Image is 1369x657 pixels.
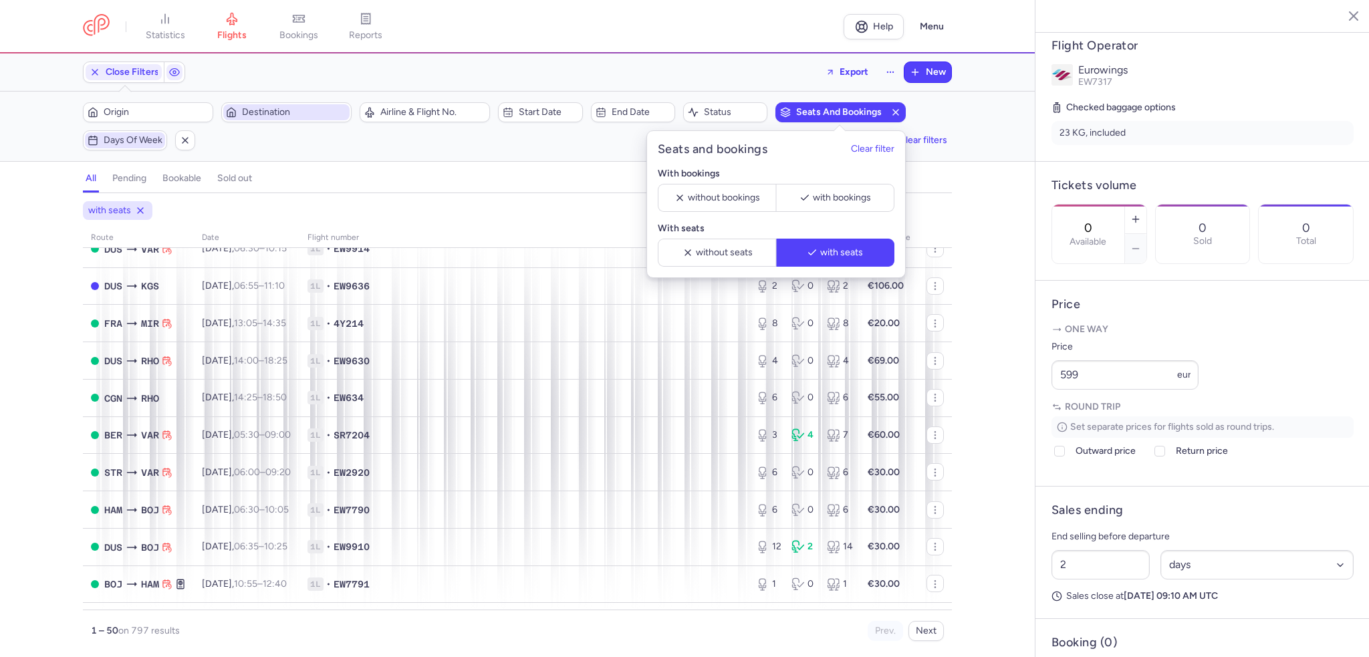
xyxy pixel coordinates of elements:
[1054,446,1065,456] input: Outward price
[104,354,122,368] span: Düsseldorf International Airport, Düsseldorf, Germany
[912,14,952,39] button: Menu
[91,357,99,365] span: OPEN
[1051,178,1354,193] h4: Tickets volume
[1051,400,1354,414] p: Round trip
[1193,236,1212,247] p: Sold
[1051,416,1354,438] p: Set separate prices for flights sold as round trips.
[868,504,900,515] strong: €30.00
[202,504,289,515] span: [DATE],
[880,130,952,150] button: Clear filters
[827,354,852,368] div: 4
[307,540,324,553] span: 1L
[104,391,122,406] span: Cologne/bonn, Köln, Germany
[334,540,370,553] span: EW9910
[104,316,122,331] span: Frankfurt International Airport, Frankfurt am Main, Germany
[307,317,324,330] span: 1L
[104,428,122,442] span: Berlin Brandenburg Airport, Berlin, Germany
[264,280,285,291] time: 11:10
[141,465,159,480] span: Varna, Varna, Bulgaria
[234,578,257,589] time: 10:55
[132,12,199,41] a: statistics
[796,107,885,118] span: Seats and bookings
[827,279,852,293] div: 2
[334,466,370,479] span: EW2920
[776,239,894,267] button: with seats
[264,355,287,366] time: 18:25
[1076,443,1136,459] span: Outward price
[242,107,347,118] span: Destination
[756,391,781,404] div: 6
[194,228,299,248] th: date
[91,469,99,477] span: OPEN
[234,280,259,291] time: 06:55
[202,541,287,552] span: [DATE],
[307,577,324,591] span: 1L
[334,354,370,368] span: EW9630
[791,577,816,591] div: 0
[817,61,877,83] button: Export
[326,391,331,404] span: •
[112,172,146,184] h4: pending
[202,578,287,589] span: [DATE],
[868,621,903,641] button: Prev.
[84,62,164,82] button: Close Filters
[104,540,122,555] span: Düsseldorf International Airport, Düsseldorf, Germany
[334,279,370,293] span: EW9636
[141,279,159,293] span: Kos Island International Airport, Kos, Greece
[307,466,324,479] span: 1L
[1051,590,1354,602] p: Sales close at
[775,102,906,122] button: Seats and bookings
[234,504,289,515] span: –
[1124,590,1218,602] strong: [DATE] 09:10 AM UTC
[202,317,286,329] span: [DATE],
[202,467,291,478] span: [DATE],
[104,279,122,293] span: Düsseldorf International Airport, Düsseldorf, Germany
[265,243,287,254] time: 10:15
[756,503,781,517] div: 6
[326,279,331,293] span: •
[612,107,670,118] span: End date
[91,543,99,551] span: OPEN
[1154,446,1165,456] input: Return price
[118,625,180,636] span: on 797 results
[104,465,122,480] span: Stuttgart Echterdingen, Stuttgart, Germany
[83,102,213,122] button: Origin
[104,503,122,517] span: Hamburg Airport, Hamburg, Germany
[265,504,289,515] time: 10:05
[326,540,331,553] span: •
[1051,38,1354,53] h4: Flight Operator
[307,428,324,442] span: 1L
[202,280,285,291] span: [DATE],
[827,428,852,442] div: 7
[202,355,287,366] span: [DATE],
[307,391,324,404] span: 1L
[307,503,324,517] span: 1L
[704,107,763,118] span: Status
[83,14,110,39] a: CitizenPlane red outlined logo
[812,192,870,203] span: with bookings
[908,621,944,641] button: Next
[234,392,257,403] time: 14:25
[88,204,131,217] span: with seats
[658,168,720,179] strong: With bookings
[1051,360,1199,390] input: ---
[658,184,776,212] button: without bookings
[91,506,99,514] span: OPEN
[695,247,752,258] span: without seats
[1199,221,1207,235] p: 0
[91,319,99,327] span: OPEN
[146,29,185,41] span: statistics
[265,429,291,440] time: 09:00
[326,577,331,591] span: •
[334,503,370,517] span: EW7790
[380,107,485,118] span: Airline & Flight No.
[827,503,852,517] div: 6
[307,279,324,293] span: 1L
[141,316,159,331] span: Habib Bourguiba, Monastir, Tunisia
[86,172,96,184] h4: all
[1078,64,1354,76] p: Eurowings
[791,391,816,404] div: 0
[844,14,904,39] a: Help
[1051,64,1073,86] img: Eurowings logo
[234,467,291,478] span: –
